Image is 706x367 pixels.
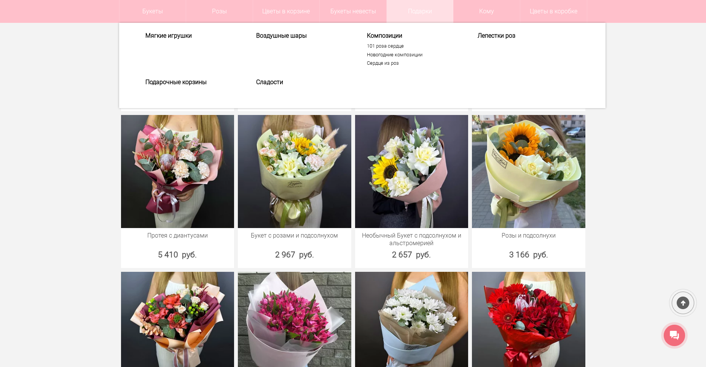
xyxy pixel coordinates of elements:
[256,32,350,39] a: Воздушные шары
[478,32,571,39] a: Лепестки роз
[472,115,585,228] img: Розы и подсолнухи
[242,232,347,239] a: Букет с розами и подсолнухом
[355,249,469,260] div: 2 657 руб.
[367,60,461,66] a: Сердце из роз
[238,115,351,228] img: Букет с розами и подсолнухом
[121,115,234,228] img: Протея с диантусами
[472,249,585,260] div: 3 166 руб.
[145,32,239,39] a: Мягкие игрушки
[355,115,469,228] img: Необычный Букет с подсолнухом и альстромерией
[256,78,350,86] a: Сладости
[359,232,465,247] a: Необычный Букет с подсолнухом и альстромерией
[367,52,461,58] a: Новогодние композиции
[367,32,461,39] span: Композиции
[238,249,351,260] div: 2 967 руб.
[367,43,461,49] a: 101 роза сердце
[145,78,239,86] a: Подарочные корзины
[476,232,582,239] a: Розы и подсолнухи
[121,249,234,260] div: 5 410 руб.
[125,232,231,239] a: Протея с диантусами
